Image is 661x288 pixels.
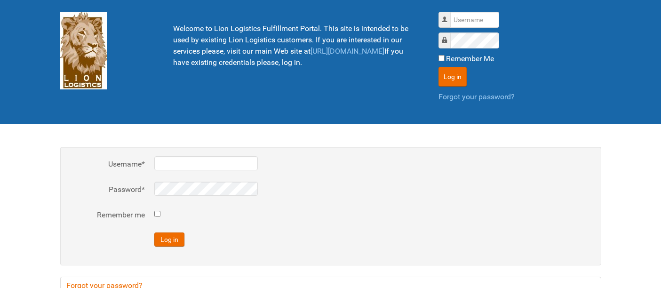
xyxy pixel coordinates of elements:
label: Username [70,159,145,170]
button: Log in [438,67,467,87]
a: [URL][DOMAIN_NAME] [311,47,384,56]
label: Password [70,184,145,195]
a: Lion Logistics [60,46,107,55]
label: Remember Me [446,53,494,64]
img: Lion Logistics [60,12,107,89]
a: Forgot your password? [438,92,515,101]
label: Remember me [70,209,145,221]
input: Username [450,12,499,28]
button: Log in [154,232,184,247]
p: Welcome to Lion Logistics Fulfillment Portal. This site is intended to be used by existing Lion L... [173,23,415,68]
